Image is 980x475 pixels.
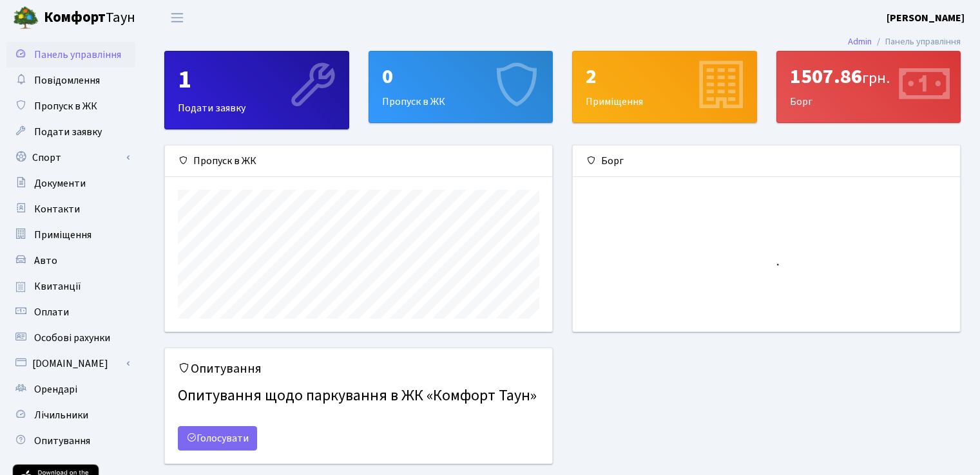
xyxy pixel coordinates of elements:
div: Пропуск в ЖК [165,145,552,177]
a: Приміщення [6,222,135,248]
div: Борг [777,51,961,122]
span: Орендарі [34,382,77,396]
div: Борг [573,145,960,177]
div: 2 [586,64,744,89]
a: Оплати [6,299,135,325]
li: Панель управління [872,35,961,49]
span: Подати заявку [34,125,102,139]
a: Голосувати [178,426,257,451]
a: Особові рахунки [6,325,135,351]
span: Таун [44,7,135,29]
a: Авто [6,248,135,274]
a: Квитанції [6,274,135,299]
h4: Опитування щодо паркування в ЖК «Комфорт Таун» [178,382,539,411]
h5: Опитування [178,361,539,377]
span: Пропуск в ЖК [34,99,97,113]
a: Документи [6,171,135,196]
a: 0Пропуск в ЖК [369,51,553,123]
span: Лічильники [34,408,88,422]
a: Повідомлення [6,68,135,93]
div: Подати заявку [165,51,349,129]
nav: breadcrumb [829,28,980,55]
span: Авто [34,254,57,268]
a: Спорт [6,145,135,171]
div: 1 [178,64,336,95]
span: Панель управління [34,48,121,62]
a: Контакти [6,196,135,222]
span: Приміщення [34,228,91,242]
span: Оплати [34,305,69,319]
a: [DOMAIN_NAME] [6,351,135,377]
a: Орендарі [6,377,135,402]
span: Повідомлення [34,73,100,88]
span: грн. [862,67,890,89]
a: [PERSON_NAME] [887,10,965,26]
button: Переключити навігацію [161,7,193,28]
span: Контакти [34,202,80,216]
a: Admin [848,35,872,48]
b: Комфорт [44,7,106,28]
span: Документи [34,176,86,191]
span: Опитування [34,434,90,448]
div: Пропуск в ЖК [369,51,553,122]
a: Панель управління [6,42,135,68]
b: [PERSON_NAME] [887,11,965,25]
a: Пропуск в ЖК [6,93,135,119]
span: Особові рахунки [34,331,110,345]
div: 0 [382,64,540,89]
a: 1Подати заявку [164,51,349,129]
div: 1507.86 [790,64,948,89]
div: Приміщення [573,51,756,122]
span: Квитанції [34,279,81,293]
a: Лічильники [6,402,135,428]
a: Опитування [6,428,135,454]
a: Подати заявку [6,119,135,145]
a: 2Приміщення [572,51,757,123]
img: logo.png [13,5,39,31]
